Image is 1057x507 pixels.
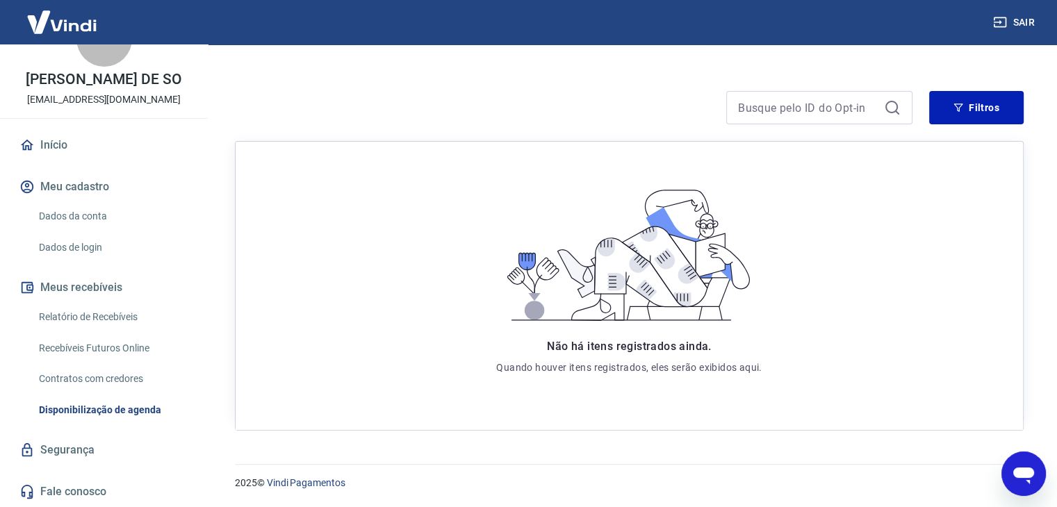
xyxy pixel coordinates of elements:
[990,10,1040,35] button: Sair
[929,91,1024,124] button: Filtros
[33,396,191,424] a: Disponibilização de agenda
[17,435,191,465] a: Segurança
[547,340,711,353] span: Não há itens registrados ainda.
[17,1,107,43] img: Vindi
[33,303,191,331] a: Relatório de Recebíveis
[235,476,1024,490] p: 2025 ©
[27,92,181,107] p: [EMAIL_ADDRESS][DOMAIN_NAME]
[267,477,345,488] a: Vindi Pagamentos
[17,476,191,507] a: Fale conosco
[33,233,191,262] a: Dados de login
[33,365,191,393] a: Contratos com credores
[17,272,191,303] button: Meus recebíveis
[26,72,181,87] p: [PERSON_NAME] DE SO
[17,130,191,160] a: Início
[33,334,191,363] a: Recebíveis Futuros Online
[496,360,762,374] p: Quando houver itens registrados, eles serão exibidos aqui.
[1001,451,1046,496] iframe: Botão para abrir a janela de mensagens
[17,172,191,202] button: Meu cadastro
[33,202,191,231] a: Dados da conta
[738,97,878,118] input: Busque pelo ID do Opt-in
